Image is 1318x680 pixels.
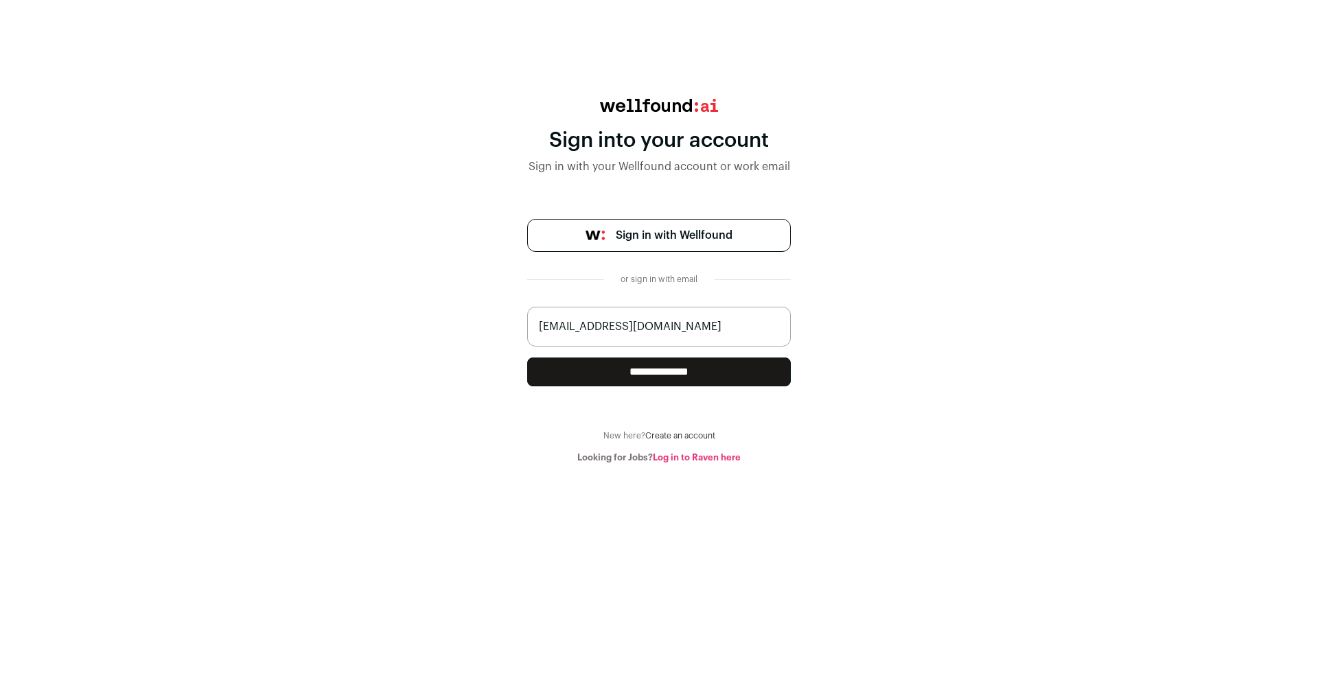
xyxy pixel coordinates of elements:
a: Log in to Raven here [653,453,741,462]
div: or sign in with email [615,274,703,285]
input: name@work-email.com [527,307,791,347]
div: New here? [527,430,791,441]
div: Sign into your account [527,128,791,153]
img: wellfound-symbol-flush-black-fb3c872781a75f747ccb3a119075da62bfe97bd399995f84a933054e44a575c4.png [586,231,605,240]
img: wellfound:ai [600,99,718,112]
span: Sign in with Wellfound [616,227,732,244]
div: Sign in with your Wellfound account or work email [527,159,791,175]
div: Looking for Jobs? [527,452,791,463]
a: Create an account [645,432,715,440]
a: Sign in with Wellfound [527,219,791,252]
